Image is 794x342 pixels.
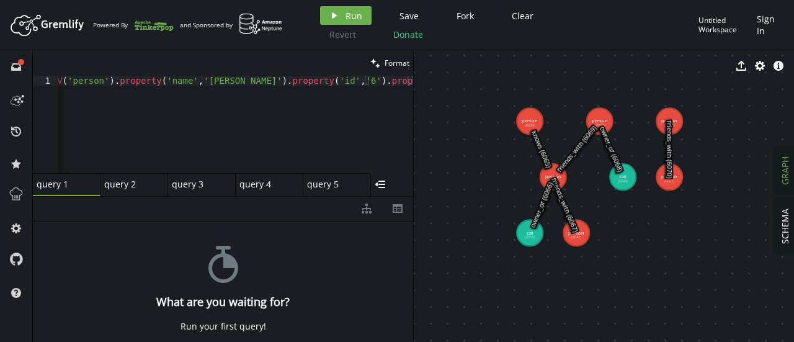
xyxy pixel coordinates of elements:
[390,6,428,25] button: Save
[595,123,605,128] tspan: (6045)
[447,6,484,25] button: Fork
[527,229,533,235] tspan: cat
[548,179,558,184] tspan: (6037)
[698,16,751,35] div: Untitled Workspace
[779,156,791,185] span: GRAPH
[618,179,628,184] tspan: (6049)
[181,321,266,332] div: Run your first query!
[156,295,290,308] h4: What are you waiting for?
[329,29,356,40] span: Revert
[37,179,86,190] span: query 1
[457,10,474,22] span: Fork
[385,58,409,68] span: Format
[33,76,58,86] div: 1
[664,179,674,184] tspan: (6061)
[779,209,791,244] span: SCHEMA
[592,117,608,124] tspan: person
[522,117,538,124] tspan: person
[661,174,677,180] tspan: person
[172,179,221,190] span: query 3
[367,50,413,76] button: Format
[757,13,778,37] span: Sign In
[502,6,543,25] button: Clear
[320,6,372,25] button: Run
[525,123,535,128] tspan: (6033)
[320,25,365,43] button: Revert
[568,229,584,235] tspan: person
[393,29,423,40] span: Donate
[751,6,785,43] button: Sign In
[512,10,533,22] span: Clear
[665,120,674,178] text: friends_with (6070)
[346,10,362,22] span: Run
[384,25,432,43] button: Donate
[664,123,674,128] tspan: (6057)
[239,179,289,190] span: query 4
[93,14,174,36] div: Powered By
[239,13,283,35] img: AWS Neptune
[620,174,627,180] tspan: cat
[525,235,535,240] tspan: (6053)
[571,235,581,240] tspan: (6041)
[661,117,677,124] tspan: person
[545,174,561,180] tspan: person
[307,179,357,190] span: query 5
[180,13,283,37] div: and Sponsored by
[399,10,419,22] span: Save
[104,179,154,190] span: query 2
